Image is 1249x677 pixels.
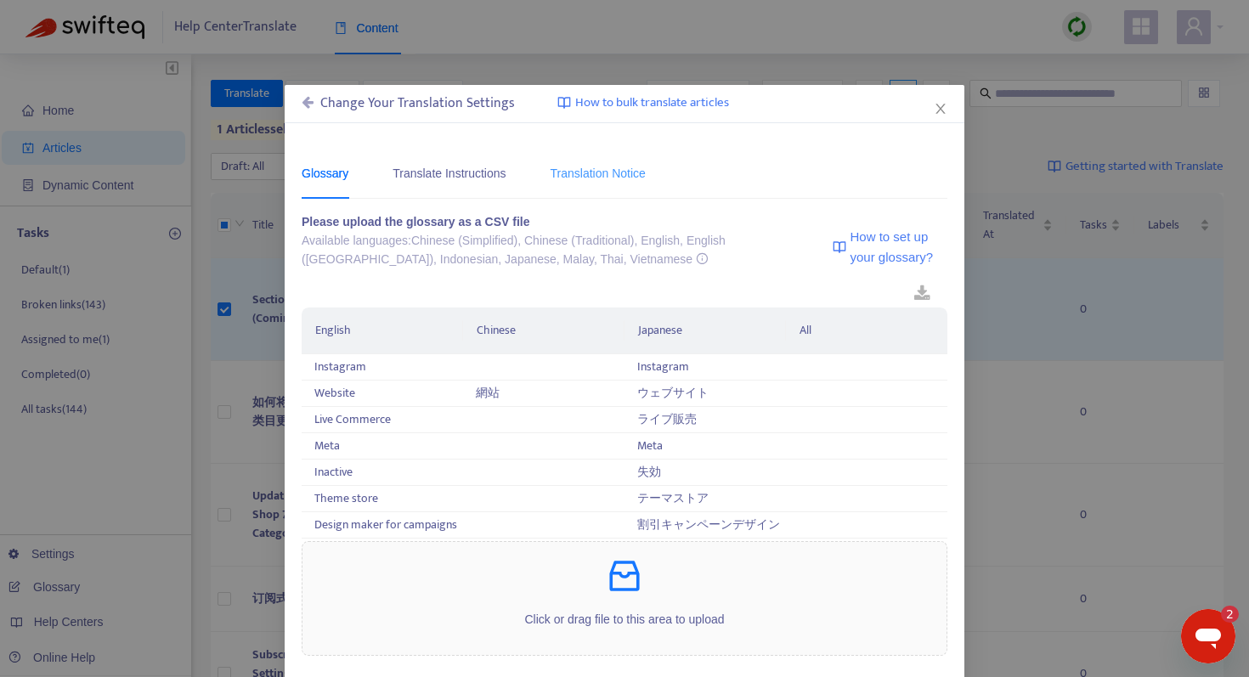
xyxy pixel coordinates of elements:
[302,542,947,655] span: inboxClick or drag file to this area to upload
[637,410,773,429] div: ライブ販売
[931,99,950,118] button: Close
[786,307,947,354] th: All
[314,516,450,534] div: Design maker for campaigns
[314,463,450,482] div: Inactive
[637,437,773,455] div: Meta
[314,358,450,376] div: Instagram
[302,212,828,231] div: Please upload the glossary as a CSV file
[476,384,612,403] div: 網站
[314,489,450,508] div: Theme store
[551,164,646,183] div: Translation Notice
[833,240,846,254] img: image-link
[557,93,729,113] a: How to bulk translate articles
[637,516,773,534] div: 割引キャンペーンデザイン
[314,384,450,403] div: Website
[314,437,450,455] div: Meta
[575,93,729,113] span: How to bulk translate articles
[637,463,773,482] div: 失効
[302,610,947,629] p: Click or drag file to this area to upload
[637,358,773,376] div: Instagram
[637,384,773,403] div: ウェブサイト
[624,307,786,354] th: Japanese
[463,307,624,354] th: Chinese
[637,489,773,508] div: テーマストア
[1205,606,1239,623] iframe: 未読メッセージ数
[314,410,450,429] div: Live Commerce
[604,556,645,596] span: inbox
[833,212,947,281] a: How to set up your glossary?
[302,93,515,114] div: Change Your Translation Settings
[851,227,947,267] span: How to set up your glossary?
[302,164,348,183] div: Glossary
[302,231,828,268] div: Available languages: Chinese (Simplified), Chinese (Traditional), English, English ([GEOGRAPHIC_D...
[393,164,506,183] div: Translate Instructions
[302,307,463,354] th: English
[557,96,571,110] img: image-link
[1181,609,1235,663] iframe: メッセージングウィンドウの起動ボタン、2件の未読メッセージ
[934,102,947,116] span: close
